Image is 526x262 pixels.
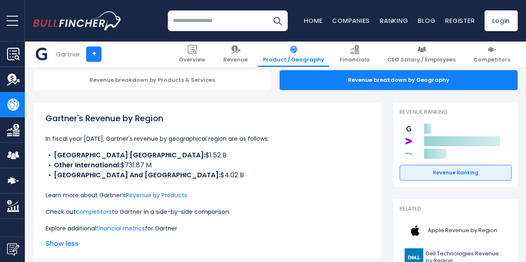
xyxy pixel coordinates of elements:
b: Other International: [54,160,121,170]
b: [GEOGRAPHIC_DATA] [GEOGRAPHIC_DATA]: [54,150,205,160]
a: financial metrics [96,224,145,233]
img: bullfincher logo [33,11,122,30]
button: Search [267,10,288,31]
div: Revenue breakdown by Geography [280,70,518,90]
p: Learn more about Gartner’s [46,190,369,200]
a: competitors [76,208,112,216]
span: Product / Geography [263,56,324,64]
a: Financials [335,42,374,67]
li: $4.02 B [46,170,369,180]
img: Gartner competitors logo [404,124,414,134]
li: $1.52 B [46,150,369,160]
a: Go to homepage [33,11,122,30]
span: Financials [340,56,369,64]
a: CEO Salary / Employees [382,42,461,67]
p: In fiscal year [DATE], Gartner's revenue by geographical region are as follows: [46,134,369,144]
a: Login [485,10,518,31]
a: Ranking [380,16,408,25]
span: Revenue [223,56,248,64]
h1: Gartner's Revenue by Region [46,112,369,125]
a: + [86,47,101,62]
p: Revenue Ranking [400,109,512,116]
a: Revenue by Products [126,191,187,199]
b: [GEOGRAPHIC_DATA] And [GEOGRAPHIC_DATA]: [54,170,220,180]
span: Competitors [473,56,510,64]
a: Apple Revenue by Region [400,219,512,242]
a: Companies [332,16,370,25]
a: Revenue [218,42,253,67]
a: Register [445,16,475,25]
a: Product / Geography [258,42,329,67]
a: Home [304,16,322,25]
img: IT logo [34,46,49,62]
span: Apple Revenue by Region [428,227,497,234]
div: Revenue breakdown by Products & Services [33,70,271,90]
p: Check out to Gartner in a side-by-side comparison. [46,207,369,217]
img: AAPL logo [405,221,425,240]
span: Overview [179,56,205,64]
li: $731.87 M [46,160,369,170]
a: Revenue Ranking [400,165,512,181]
a: Overview [174,42,210,67]
img: Infosys Limited competitors logo [404,149,414,159]
a: Blog [418,16,435,25]
a: Competitors [468,42,515,67]
p: Related [400,206,512,213]
p: Explore additional for Gartner. [46,223,369,233]
img: Accenture plc competitors logo [404,136,414,146]
span: Show less [46,239,369,249]
div: Gartner [56,49,80,59]
span: CEO Salary / Employees [387,56,456,64]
